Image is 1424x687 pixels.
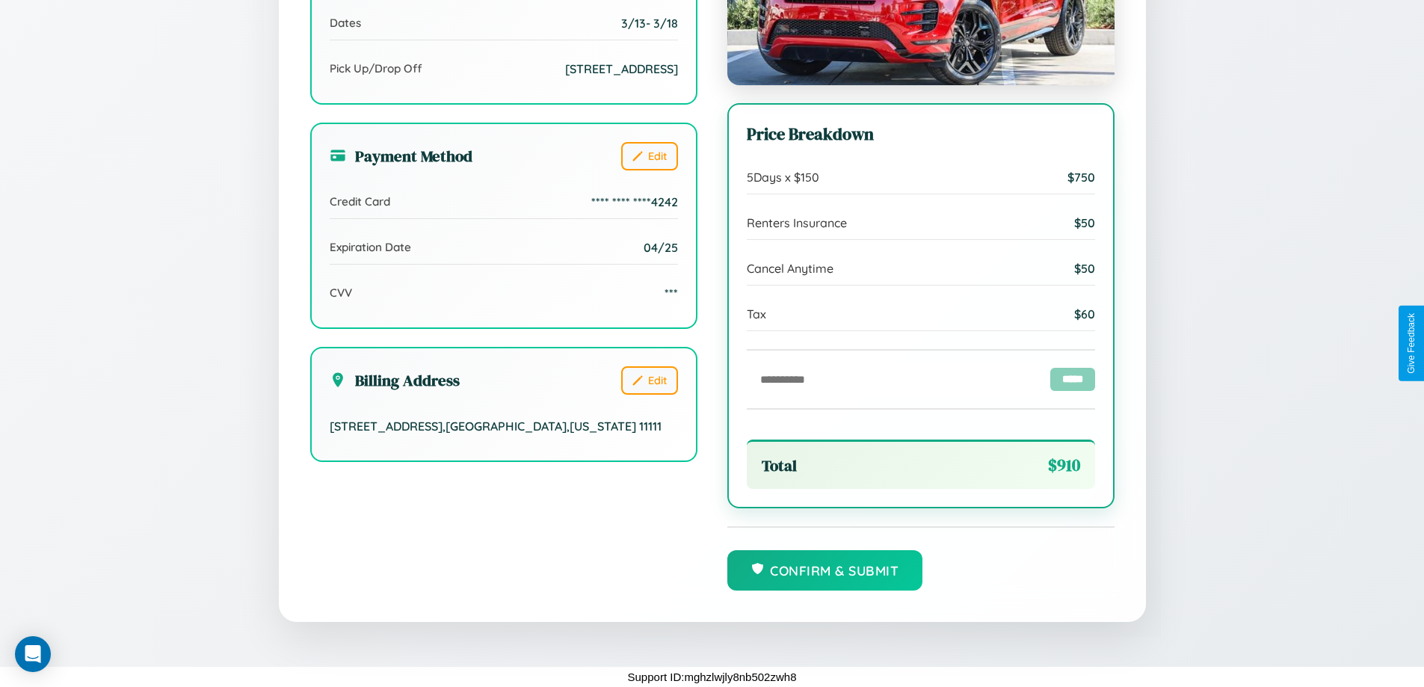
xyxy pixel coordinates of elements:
h3: Payment Method [330,145,472,167]
button: Edit [621,142,678,170]
h3: Billing Address [330,369,460,391]
span: [STREET_ADDRESS] [565,61,678,76]
span: Total [762,455,797,476]
span: $ 50 [1074,261,1095,276]
span: Pick Up/Drop Off [330,61,422,76]
span: CVV [330,286,352,300]
span: 04/25 [644,240,678,255]
span: $ 60 [1074,306,1095,321]
span: Dates [330,16,361,30]
span: 5 Days x $ 150 [747,170,819,185]
h3: Price Breakdown [747,123,1095,146]
div: Open Intercom Messenger [15,636,51,672]
button: Edit [621,366,678,395]
span: Expiration Date [330,240,411,254]
span: Renters Insurance [747,215,847,230]
span: $ 910 [1048,454,1080,477]
button: Confirm & Submit [727,550,923,591]
span: $ 50 [1074,215,1095,230]
span: Tax [747,306,766,321]
div: Give Feedback [1406,313,1417,374]
span: 3 / 13 - 3 / 18 [621,16,678,31]
span: Credit Card [330,194,390,209]
span: Cancel Anytime [747,261,833,276]
p: Support ID: mghzlwjly8nb502zwh8 [628,667,797,687]
span: [STREET_ADDRESS] , [GEOGRAPHIC_DATA] , [US_STATE] 11111 [330,419,662,434]
span: $ 750 [1067,170,1095,185]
